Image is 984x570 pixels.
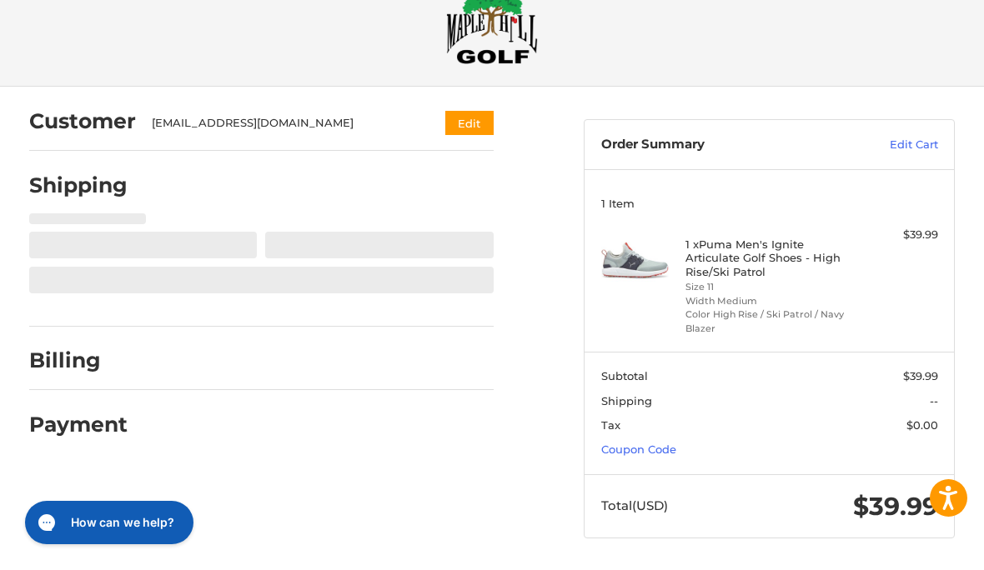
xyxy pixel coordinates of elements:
[445,114,494,138] button: Edit
[906,422,938,435] span: $0.00
[29,415,128,441] h2: Payment
[601,140,831,157] h3: Order Summary
[930,397,938,411] span: --
[29,176,128,202] h2: Shipping
[831,140,938,157] a: Edit Cart
[601,200,938,213] h3: 1 Item
[601,397,652,411] span: Shipping
[601,422,620,435] span: Tax
[601,501,668,517] span: Total (USD)
[29,112,136,137] h2: Customer
[601,372,648,386] span: Subtotal
[17,498,198,553] iframe: Gorgias live chat messenger
[903,372,938,386] span: $39.99
[685,241,850,282] h4: 1 x Puma Men's Ignite Articulate Golf Shoes - High Rise/Ski Patrol
[685,297,850,312] li: Width Medium
[601,446,676,459] a: Coupon Code
[685,311,850,338] li: Color High Rise / Ski Patrol / Navy Blazer
[152,118,413,135] div: [EMAIL_ADDRESS][DOMAIN_NAME]
[685,283,850,297] li: Size 11
[853,494,938,525] span: $39.99
[854,230,938,247] div: $39.99
[29,351,127,377] h2: Billing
